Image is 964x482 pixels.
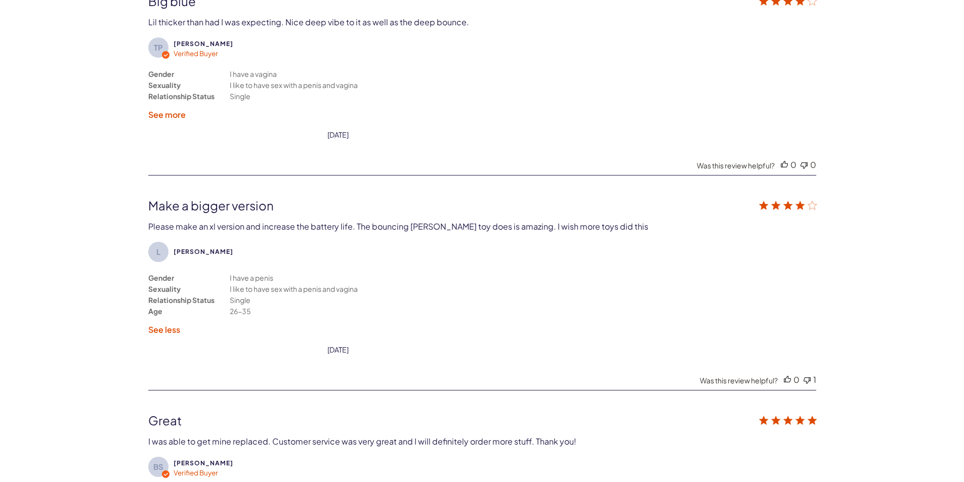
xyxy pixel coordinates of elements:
div: 0 [793,374,800,385]
div: Gender [148,272,174,283]
div: Relationship Status [148,91,215,102]
div: date [327,345,349,354]
div: Gender [148,68,174,79]
div: Great [148,413,683,428]
div: Make a bigger version [148,198,683,213]
div: I have a vagina [230,68,277,79]
div: I like to have sex with a penis and vagina [230,79,358,91]
div: [DATE] [327,345,349,354]
div: [DATE] [327,130,349,139]
span: Brianna S. [174,459,233,467]
div: I have a penis [230,272,273,283]
span: Layne [174,248,233,255]
div: Vote down [801,159,808,170]
span: Tabitha P. [174,40,233,48]
div: Was this review helpful? [700,376,778,385]
div: I like to have sex with a penis and vagina [230,283,358,294]
div: Sexuality [148,283,181,294]
div: 0 [810,159,816,170]
span: Verified Buyer [174,468,218,477]
label: See more [148,109,186,120]
text: L [156,247,160,256]
div: Vote down [804,374,811,385]
div: Vote up [781,159,788,170]
label: See less [148,324,180,335]
div: Relationship Status [148,294,215,305]
div: Single [230,91,250,102]
div: 26-35 [230,305,251,317]
div: Single [230,294,250,305]
div: Was this review helpful? [697,161,775,170]
div: Age [148,305,162,317]
div: Please make an xl version and increase the battery life. The bouncing [PERSON_NAME] toy does is a... [148,221,648,232]
text: BS [153,462,163,471]
div: I was able to get mine replaced. Customer service was very great and I will definitely order more... [148,436,576,447]
div: Lil thicker than had I was expecting. Nice deep vibe to it as well as the deep bounce. [148,17,469,27]
div: 0 [790,159,797,170]
div: date [327,130,349,139]
div: Sexuality [148,79,181,91]
div: 1 [813,374,816,385]
text: TP [154,42,163,52]
span: Verified Buyer [174,49,218,58]
div: Vote up [784,374,791,385]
